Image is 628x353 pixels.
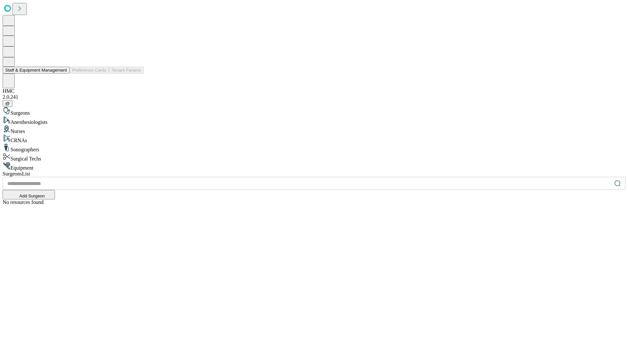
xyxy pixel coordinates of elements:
[3,100,12,107] button: @
[3,153,625,162] div: Surgical Techs
[5,101,10,106] span: @
[3,199,625,205] div: No resources found
[3,107,625,116] div: Surgeons
[109,67,144,74] button: Tenant Params
[3,162,625,171] div: Equipment
[70,67,109,74] button: Preference Cards
[3,125,625,134] div: Nurses
[3,134,625,143] div: CRNAs
[3,143,625,153] div: Sonographers
[19,193,45,198] span: Add Surgeon
[3,67,70,74] button: Staff & Equipment Management
[3,94,625,100] div: 2.0.241
[3,171,625,177] div: Surgeons List
[3,116,625,125] div: Anesthesiologists
[3,190,55,199] button: Add Surgeon
[3,88,625,94] div: HMC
